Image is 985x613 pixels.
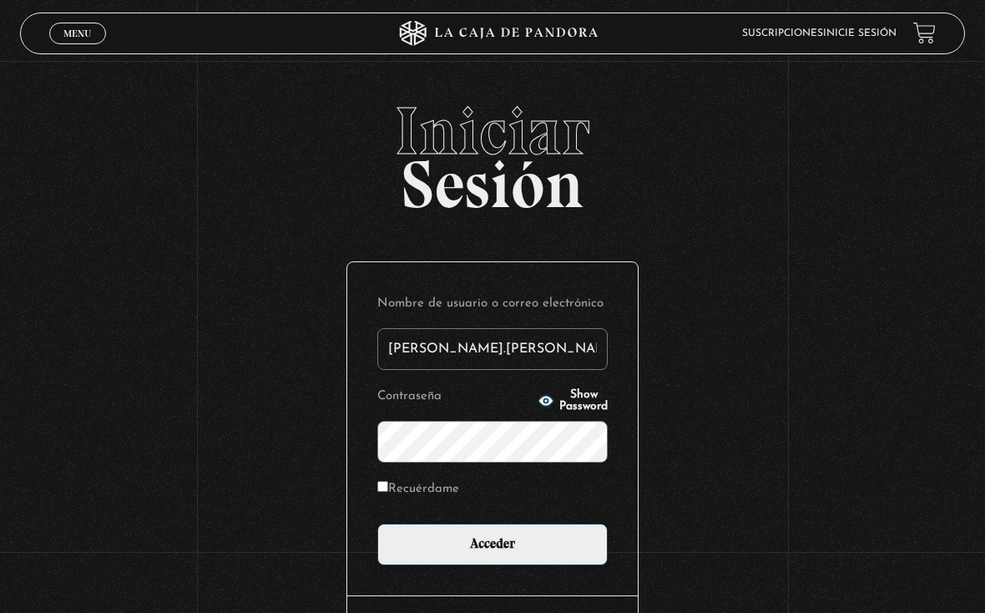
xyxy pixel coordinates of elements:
[377,478,459,500] label: Recuérdame
[20,98,966,205] h2: Sesión
[377,481,388,492] input: Recuérdame
[559,389,608,413] span: Show Password
[377,385,533,408] label: Contraseña
[377,524,608,565] input: Acceder
[377,292,608,315] label: Nombre de usuario o correo electrónico
[63,28,91,38] span: Menu
[58,42,98,53] span: Cerrar
[20,98,966,165] span: Iniciar
[913,22,936,44] a: View your shopping cart
[823,28,897,38] a: Inicie sesión
[538,389,608,413] button: Show Password
[742,28,823,38] a: Suscripciones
